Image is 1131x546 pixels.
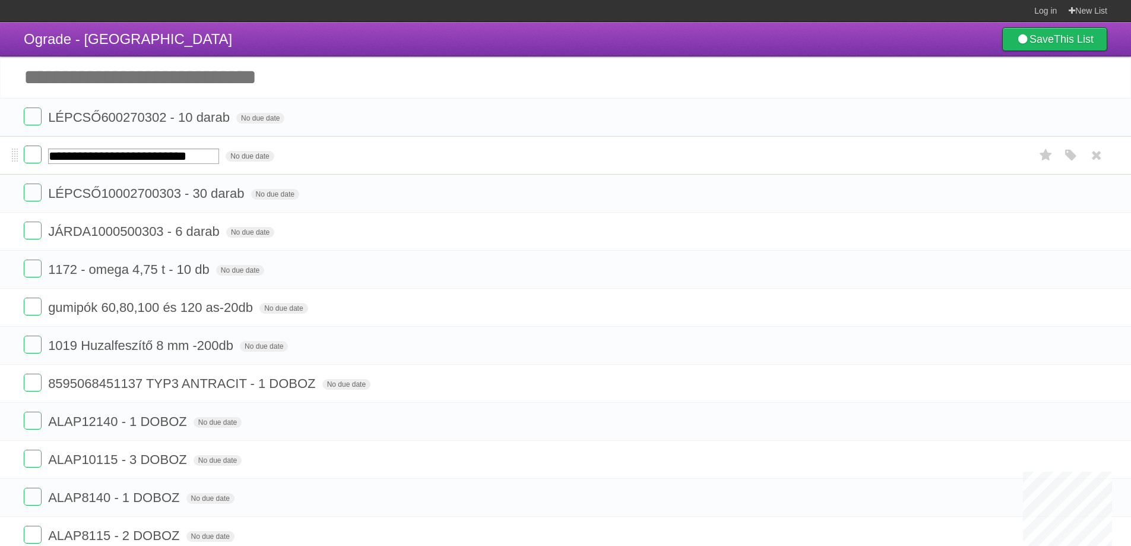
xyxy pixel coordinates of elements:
[24,374,42,392] label: Done
[24,412,42,430] label: Done
[48,490,182,505] span: ALAP8140 - 1 DOBOZ
[24,488,42,506] label: Done
[48,300,256,315] span: gumipók 60,80,100 és 120 as-20db
[24,526,42,544] label: Done
[48,414,190,429] span: ALAP12140 - 1 DOBOZ
[48,528,182,543] span: ALAP8115 - 2 DOBOZ
[251,189,299,200] span: No due date
[1035,146,1057,165] label: Star task
[24,108,42,125] label: Done
[24,298,42,315] label: Done
[194,455,242,466] span: No due date
[186,493,235,504] span: No due date
[240,341,288,352] span: No due date
[1002,27,1107,51] a: SaveThis List
[322,379,370,390] span: No due date
[259,303,308,314] span: No due date
[24,260,42,277] label: Done
[24,31,232,47] span: Ograde - [GEOGRAPHIC_DATA]
[48,110,233,125] span: LÉPCSŐ600270302 - 10 darab
[48,224,223,239] span: JÁRDA1000500303 - 6 darab
[236,113,284,124] span: No due date
[194,417,242,428] span: No due date
[48,186,247,201] span: LÉPCSŐ10002700303 - 30 darab
[226,151,274,162] span: No due date
[24,146,42,163] label: Done
[48,452,190,467] span: ALAP10115 - 3 DOBOZ
[186,531,235,542] span: No due date
[48,376,318,391] span: 8595068451137 TYP3 ANTRACIT - 1 DOBOZ
[24,450,42,468] label: Done
[24,222,42,239] label: Done
[1054,33,1094,45] b: This List
[48,338,236,353] span: 1019 Huzalfeszítő 8 mm -200db
[226,227,274,238] span: No due date
[216,265,264,276] span: No due date
[24,336,42,354] label: Done
[48,262,213,277] span: 1172 - omega 4,75 t - 10 db
[24,184,42,201] label: Done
